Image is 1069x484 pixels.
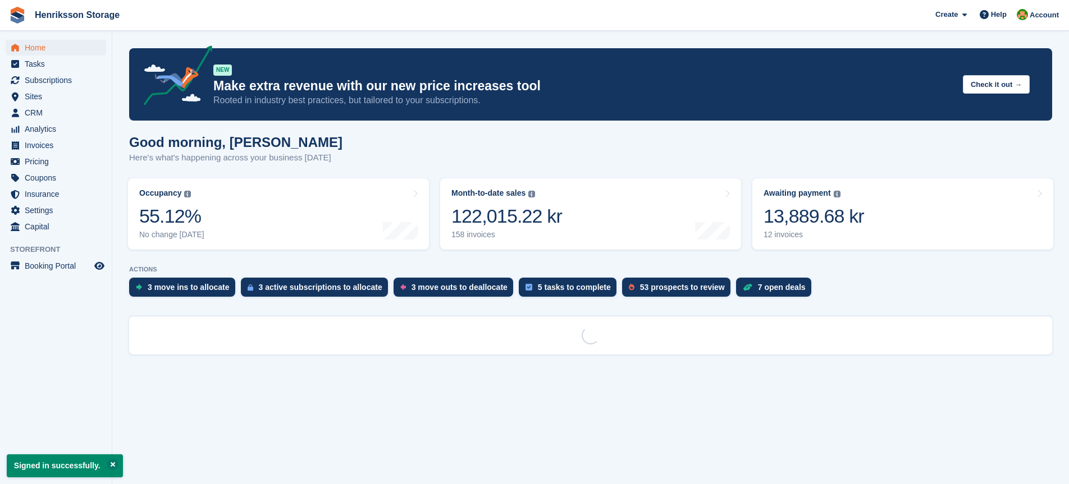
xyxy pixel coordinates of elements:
a: menu [6,170,106,186]
a: menu [6,56,106,72]
div: Occupancy [139,188,181,198]
a: menu [6,219,106,234]
img: icon-info-grey-7440780725fd019a000dd9b08b2336e03edf1995a4989e88bcd33f0948082b44.svg [834,191,840,197]
div: 122,015.22 kr [451,205,562,228]
span: Storefront [10,244,112,255]
span: Coupons [25,170,92,186]
div: 7 open deals [758,283,806,292]
span: Subscriptions [25,72,92,88]
img: task-75834270c22a3079a89374b754ae025e5fb1db73e45f91037f5363f120a921f8.svg [526,284,532,291]
p: Rooted in industry best practices, but tailored to your subscriptions. [213,94,954,107]
span: Insurance [25,186,92,202]
a: 53 prospects to review [622,278,736,302]
a: 3 move outs to deallocate [394,278,519,302]
img: move_ins_to_allocate_icon-fdf77a2bb77ea45bf5b3d319d69a93e2d87916cf1d5bf7949dd705db3b84f3ca.svg [136,284,142,291]
p: Make extra revenue with our new price increases tool [213,78,954,94]
span: Analytics [25,121,92,137]
span: Invoices [25,137,92,153]
span: Create [935,9,958,20]
span: Booking Portal [25,258,92,274]
a: menu [6,202,106,218]
p: ACTIONS [129,266,1052,273]
span: Tasks [25,56,92,72]
img: stora-icon-8386f47178a22dfd0bd8f6a31ec36ba5ce8667c1dd55bd0f319d3a0aa187defe.svg [9,7,26,24]
a: 5 tasks to complete [519,278,622,302]
a: menu [6,186,106,202]
img: deal-1b604bf984904fb50ccaf53a9ad4b4a5d6e5aea283cecdc64d6e3604feb123c2.svg [743,283,752,291]
a: Month-to-date sales 122,015.22 kr 158 invoices [440,178,741,250]
a: menu [6,105,106,121]
div: 53 prospects to review [640,283,725,292]
img: icon-info-grey-7440780725fd019a000dd9b08b2336e03edf1995a4989e88bcd33f0948082b44.svg [528,191,535,197]
a: menu [6,258,106,274]
a: menu [6,121,106,137]
a: menu [6,40,106,56]
span: Account [1030,10,1059,21]
span: Capital [25,219,92,234]
div: Awaiting payment [764,188,831,198]
a: menu [6,89,106,104]
img: active_subscription_to_allocate_icon-d502201f5373d7db506a760aba3b589e785aa758c864c3986d89f69b8ff3... [248,284,253,291]
div: 5 tasks to complete [538,283,611,292]
img: icon-info-grey-7440780725fd019a000dd9b08b2336e03edf1995a4989e88bcd33f0948082b44.svg [184,191,191,197]
div: NEW [213,64,232,76]
a: menu [6,72,106,88]
a: 3 active subscriptions to allocate [241,278,394,302]
div: No change [DATE] [139,230,204,239]
span: Sites [25,89,92,104]
a: Awaiting payment 13,889.68 kr 12 invoices [752,178,1053,250]
a: Preview store [93,259,106,273]
div: 13,889.68 kr [764,205,864,228]
p: Here's what's happening across your business [DATE] [129,151,342,164]
a: menu [6,137,106,153]
span: CRM [25,105,92,121]
div: 3 active subscriptions to allocate [259,283,382,292]
a: 3 move ins to allocate [129,278,241,302]
span: Settings [25,202,92,218]
img: Mikael Holmström [1017,9,1028,20]
div: 158 invoices [451,230,562,239]
span: Home [25,40,92,56]
span: Pricing [25,154,92,169]
div: Month-to-date sales [451,188,526,198]
a: Occupancy 55.12% No change [DATE] [128,178,429,250]
img: prospect-51fa495bee0391a8d652442698ab0144808aea92771e9ea1ae160a38d050c398.svg [629,284,634,291]
div: 55.12% [139,205,204,228]
a: 7 open deals [736,278,817,302]
img: move_outs_to_deallocate_icon-f764333ba52eb49d3ac5e1228854f67142a1ed5810a6f6cc68b1a99e826820c5.svg [400,284,406,291]
span: Help [991,9,1007,20]
img: price-adjustments-announcement-icon-8257ccfd72463d97f412b2fc003d46551f7dbcb40ab6d574587a9cd5c0d94... [134,45,213,109]
div: 12 invoices [764,230,864,239]
div: 3 move ins to allocate [148,283,230,292]
a: menu [6,154,106,169]
a: Henriksson Storage [30,6,124,24]
h1: Good morning, [PERSON_NAME] [129,135,342,150]
div: 3 move outs to deallocate [412,283,508,292]
button: Check it out → [963,75,1030,94]
p: Signed in successfully. [7,454,123,477]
